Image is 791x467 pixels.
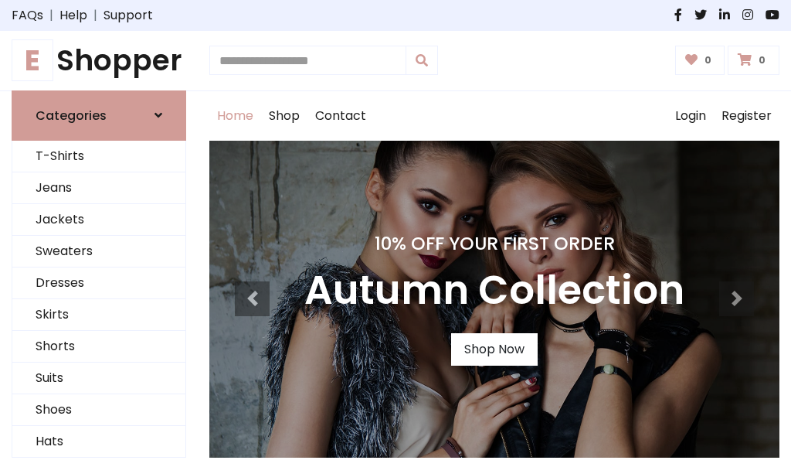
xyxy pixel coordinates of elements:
[43,6,59,25] span: |
[12,204,185,236] a: Jackets
[12,268,185,299] a: Dresses
[12,331,185,363] a: Shorts
[12,6,43,25] a: FAQs
[87,6,104,25] span: |
[12,363,185,394] a: Suits
[667,91,714,141] a: Login
[12,43,186,78] a: EShopper
[675,46,725,75] a: 0
[451,333,538,366] a: Shop Now
[209,91,261,141] a: Home
[12,39,53,81] span: E
[12,90,186,141] a: Categories
[12,172,185,204] a: Jeans
[12,141,185,172] a: T-Shirts
[59,6,87,25] a: Help
[755,53,769,67] span: 0
[12,43,186,78] h1: Shopper
[104,6,153,25] a: Support
[261,91,307,141] a: Shop
[12,394,185,426] a: Shoes
[12,426,185,458] a: Hats
[36,108,107,123] h6: Categories
[307,91,374,141] a: Contact
[12,299,185,331] a: Skirts
[304,267,684,315] h3: Autumn Collection
[304,233,684,254] h4: 10% Off Your First Order
[701,53,715,67] span: 0
[728,46,779,75] a: 0
[714,91,779,141] a: Register
[12,236,185,268] a: Sweaters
